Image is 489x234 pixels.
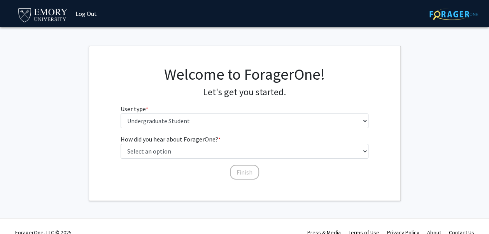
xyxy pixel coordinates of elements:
label: User type [121,104,148,114]
button: Finish [230,165,259,180]
h1: Welcome to ForagerOne! [121,65,368,84]
label: How did you hear about ForagerOne? [121,134,221,144]
h4: Let's get you started. [121,87,368,98]
img: Emory University Logo [17,6,69,23]
img: ForagerOne Logo [429,8,478,20]
iframe: Chat [6,199,33,228]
